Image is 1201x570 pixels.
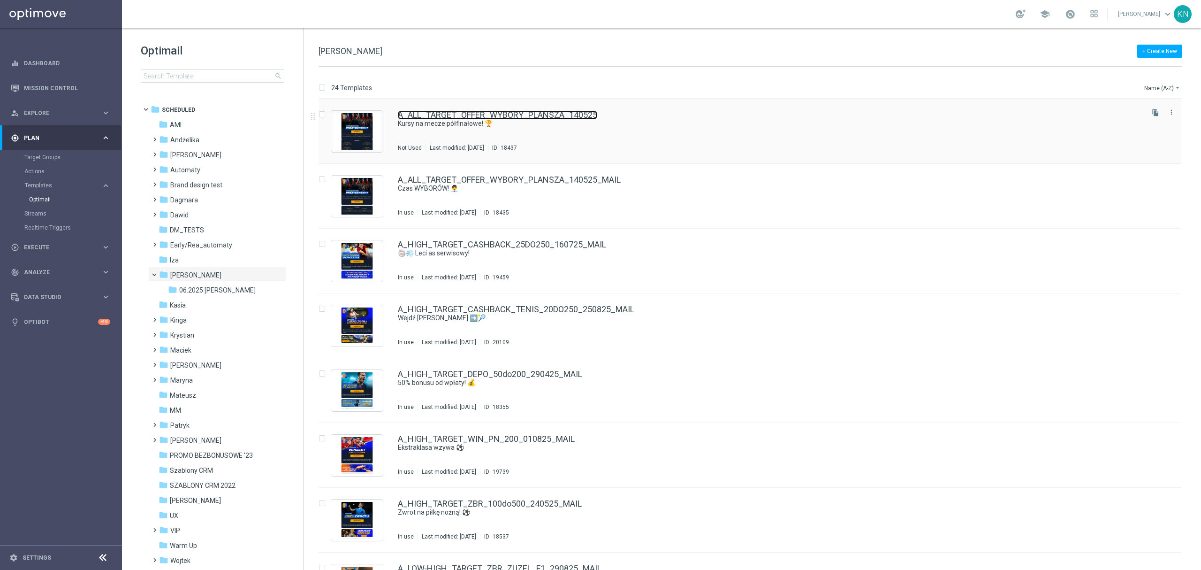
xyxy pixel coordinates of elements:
button: + Create New [1137,45,1182,58]
button: more_vert [1167,107,1176,118]
button: Templates keyboard_arrow_right [24,182,111,189]
div: Actions [24,164,121,178]
div: ID: [480,403,509,411]
i: lightbulb [11,318,19,326]
div: ID: [480,209,509,216]
button: play_circle_outline Execute keyboard_arrow_right [10,244,111,251]
i: folder [159,165,168,174]
div: Last modified: [DATE] [418,339,480,346]
div: 18435 [493,209,509,216]
div: 18437 [501,144,517,152]
div: Press SPACE to select this row. [309,488,1199,553]
div: 🏐💨 Leci as serwisowy! [398,249,1142,258]
div: Dashboard [11,51,110,76]
div: 20109 [493,339,509,346]
span: DM_TESTS [170,226,204,234]
i: folder [159,375,168,385]
span: Maciek [170,346,191,354]
i: keyboard_arrow_right [101,181,110,190]
span: Antoni L. [170,151,221,159]
a: Kursy na mecze półfinałowe! 🏆 [398,119,1120,128]
button: gps_fixed Plan keyboard_arrow_right [10,134,111,142]
i: folder [159,450,168,460]
div: Not Used [398,144,422,152]
div: Press SPACE to select this row. [309,358,1199,423]
div: Streams [24,207,121,221]
a: Streams [24,210,98,217]
div: Last modified: [DATE] [426,144,488,152]
div: Analyze [11,268,101,277]
span: Warm Up [170,541,197,550]
span: Mateusz [170,391,196,400]
div: Press SPACE to select this row. [309,99,1199,164]
i: folder [159,360,168,370]
a: Optibot [24,309,98,334]
button: Data Studio keyboard_arrow_right [10,293,111,301]
span: Data Studio [24,294,101,300]
input: Search Template [141,69,284,83]
a: Optimail [29,196,98,203]
div: 19739 [493,468,509,476]
i: folder [159,180,168,189]
a: Ekstraklasa wzywa ⚽ [398,443,1120,452]
span: Templates [25,183,92,188]
a: Zwrot na piłkę nożną! ⚽ [398,508,1120,517]
a: Target Groups [24,154,98,161]
span: VIP [170,526,180,535]
a: 🏐💨 Leci as serwisowy! [398,249,1120,258]
div: Optibot [11,309,110,334]
div: Templates [25,183,101,188]
span: SZABLONY CRM 2022 [170,481,236,490]
i: folder [159,510,168,520]
i: folder [159,345,168,354]
div: KN [1174,5,1192,23]
div: 18355 [493,403,509,411]
i: folder [159,300,168,309]
img: 18355.jpeg [334,372,380,409]
i: folder [159,420,168,430]
span: Piotr G. [170,436,221,445]
span: Kinga [170,316,187,324]
i: folder [159,525,168,535]
a: Actions [24,168,98,175]
div: Execute [11,243,101,252]
i: folder [159,195,168,204]
span: Dawid [170,211,189,219]
div: Last modified: [DATE] [418,209,480,216]
span: Tomek K. [170,496,221,505]
div: Ekstraklasa wzywa ⚽ [398,443,1142,452]
i: keyboard_arrow_right [101,293,110,301]
a: A_ALL_TARGET_OFFER_WYBORY_PLANSZA_140525 [398,111,597,119]
span: Maryna [170,376,193,385]
div: person_search Explore keyboard_arrow_right [10,109,111,117]
i: folder [159,540,168,550]
img: 19739.jpeg [334,437,380,474]
span: AML [170,121,183,129]
span: [PERSON_NAME] [319,46,382,56]
i: play_circle_outline [11,243,19,252]
a: A_HIGH_TARGET_WIN_PN_200_010825_MAIL [398,435,575,443]
i: folder [159,555,168,565]
button: lightbulb Optibot +10 [10,318,111,326]
span: search [274,72,282,80]
i: folder [159,390,168,400]
div: In use [398,209,414,216]
img: 19459.jpeg [334,243,380,279]
i: folder [159,120,168,129]
img: 20109.jpeg [334,308,380,344]
div: Last modified: [DATE] [418,274,480,281]
div: In use [398,339,414,346]
i: folder [159,465,168,475]
div: ID: [488,144,517,152]
i: more_vert [1168,108,1175,116]
i: folder [159,210,168,219]
div: Optimail [29,193,121,207]
div: Press SPACE to select this row. [309,164,1199,229]
i: track_changes [11,268,19,277]
span: Wojtek [170,556,190,565]
h1: Optimail [141,43,284,58]
button: equalizer Dashboard [10,60,111,67]
span: Brand design test [170,181,222,189]
i: settings [9,554,18,562]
